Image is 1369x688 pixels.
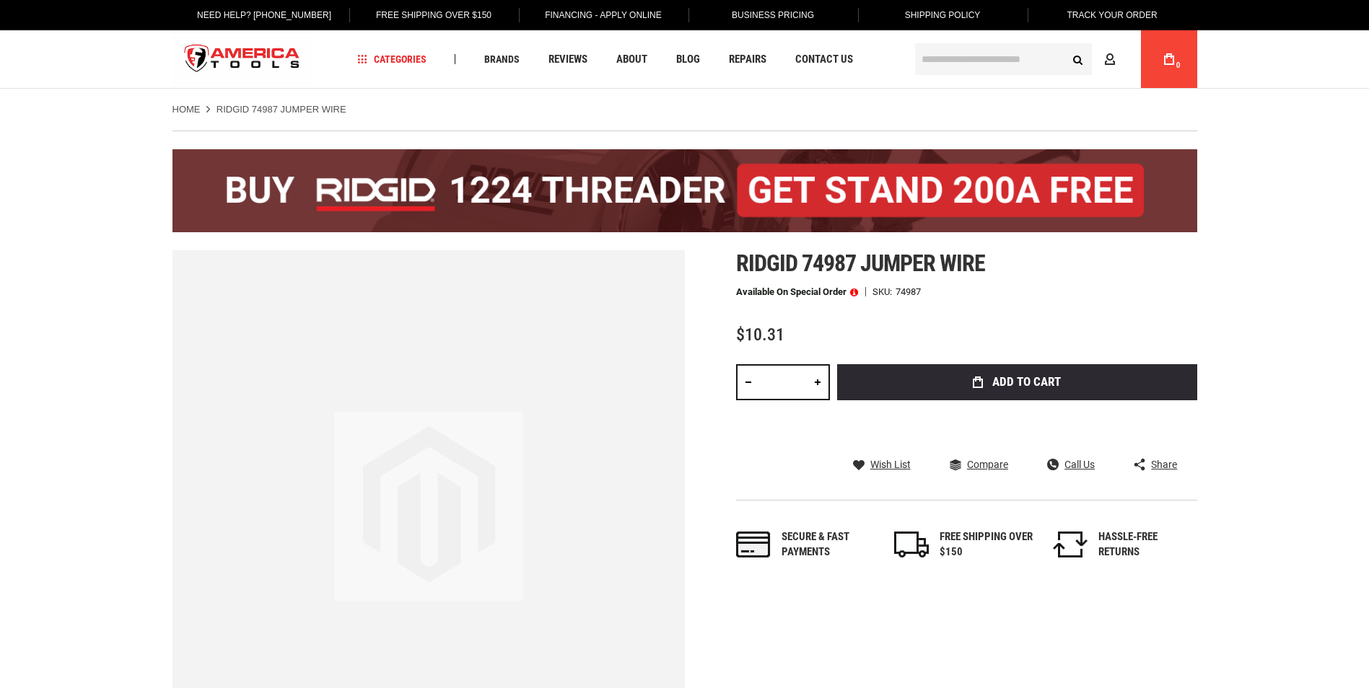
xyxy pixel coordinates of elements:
[548,54,587,65] span: Reviews
[1064,45,1092,73] button: Search
[736,532,771,557] img: payments
[357,54,427,64] span: Categories
[896,287,921,296] div: 74987
[216,104,346,115] strong: RIDGID 74987 JUMPER WIRE
[676,54,700,65] span: Blog
[172,32,312,87] img: America Tools
[967,459,1008,469] span: Compare
[1176,61,1181,69] span: 0
[484,54,520,64] span: Brands
[1151,459,1177,469] span: Share
[870,459,911,469] span: Wish List
[722,50,773,69] a: Repairs
[853,458,911,471] a: Wish List
[616,54,647,65] span: About
[1047,458,1095,471] a: Call Us
[610,50,654,69] a: About
[1155,30,1183,88] a: 0
[172,103,201,116] a: Home
[172,149,1197,232] img: BOGO: Buy the RIDGID® 1224 Threader (26092), get the 92467 200A Stand FREE!
[872,287,896,296] strong: SKU
[940,529,1033,560] div: FREE SHIPPING OVER $150
[736,325,784,345] span: $10.31
[894,532,929,557] img: shipping
[782,529,875,560] div: Secure & fast payments
[542,50,594,69] a: Reviews
[1098,529,1192,560] div: HASSLE-FREE RETURNS
[1053,532,1088,557] img: returns
[334,412,523,601] img: image.jpg
[736,287,858,297] p: Available on Special Order
[789,50,860,69] a: Contact Us
[729,54,766,65] span: Repairs
[950,458,1008,471] a: Compare
[736,250,986,277] span: Ridgid 74987 jumper wire
[834,405,1200,446] iframe: Secure express checkout frame
[992,376,1061,388] span: Add to Cart
[478,50,526,69] a: Brands
[351,50,433,69] a: Categories
[837,364,1197,400] button: Add to Cart
[905,10,981,20] span: Shipping Policy
[1064,459,1095,469] span: Call Us
[172,32,312,87] a: store logo
[795,54,853,65] span: Contact Us
[670,50,707,69] a: Blog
